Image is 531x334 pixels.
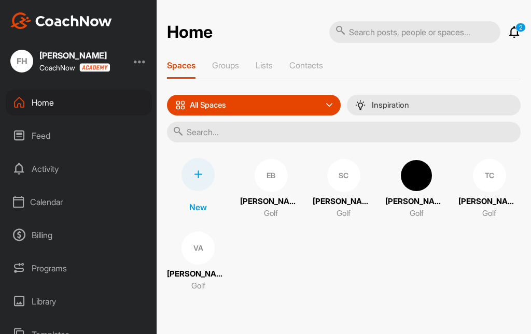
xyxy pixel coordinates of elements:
p: Golf [410,208,424,220]
p: Golf [191,280,205,292]
p: [PERSON_NAME] [313,196,375,208]
p: Golf [337,208,351,220]
img: CoachNow [10,12,112,29]
a: VA[PERSON_NAME]Golf [167,230,229,293]
div: TC [473,159,506,192]
p: [PERSON_NAME] [385,196,448,208]
p: Contacts [289,60,323,70]
p: All Spaces [190,101,226,109]
div: Activity [6,156,152,182]
div: Billing [6,222,152,248]
div: [PERSON_NAME] [39,51,110,60]
a: TC[PERSON_NAME]Golf [458,158,521,220]
input: Search posts, people or spaces... [329,21,500,43]
div: Home [6,90,152,115]
div: VA [181,231,215,265]
div: CoachNow [39,63,110,72]
div: Library [6,288,152,314]
p: [PERSON_NAME] [458,196,521,208]
p: Golf [264,208,278,220]
h2: Home [167,22,213,42]
p: Inspiration [372,101,409,109]
div: FH [10,50,33,72]
a: EB[PERSON_NAME]Golf [240,158,302,220]
p: [PERSON_NAME] [167,268,229,280]
img: menuIcon [355,100,366,110]
div: EB [255,159,288,192]
input: Search... [167,122,521,142]
a: [PERSON_NAME]Golf [385,158,448,220]
img: CoachNow acadmey [79,63,110,72]
p: Lists [256,60,273,70]
p: Spaces [167,60,195,70]
div: Feed [6,123,152,149]
div: Programs [6,255,152,281]
div: Calendar [6,189,152,215]
img: square_5147961201917fa15edadeb5bd506b5a.jpg [400,159,433,192]
p: Golf [482,208,496,220]
div: SC [327,159,360,192]
p: Groups [212,60,239,70]
p: New [189,201,207,213]
a: SC[PERSON_NAME]Golf [313,158,375,220]
p: 2 [515,23,526,32]
p: [PERSON_NAME] [240,196,302,208]
img: icon [175,100,186,110]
